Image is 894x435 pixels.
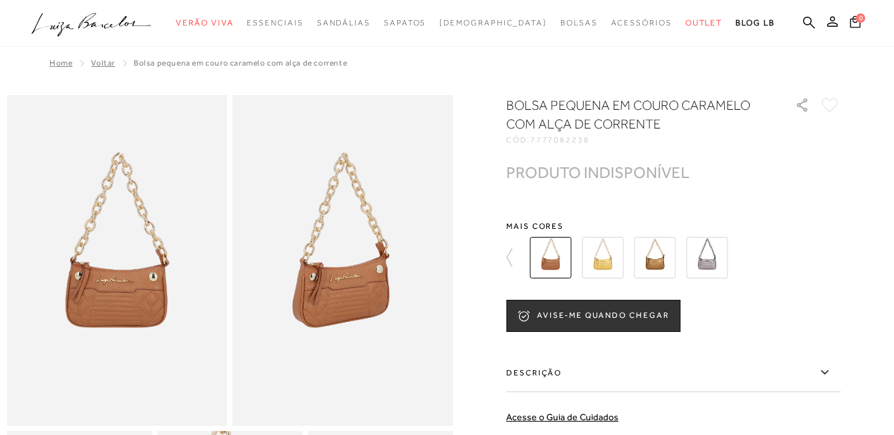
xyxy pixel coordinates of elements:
[530,237,571,278] img: BOLSA PEQUENA EM COURO CARAMELO COM ALÇA DE CORRENTE
[49,58,72,68] a: Home
[506,353,841,392] label: Descrição
[506,96,757,133] h1: BOLSA PEQUENA EM COURO CARAMELO COM ALÇA DE CORRENTE
[317,18,370,27] span: Sandálias
[685,11,723,35] a: categoryNavScreenReaderText
[439,11,547,35] a: noSubCategoriesText
[506,222,841,230] span: Mais cores
[560,18,598,27] span: Bolsas
[611,18,672,27] span: Acessórios
[530,135,590,145] span: 7777082238
[439,18,547,27] span: [DEMOGRAPHIC_DATA]
[506,300,680,332] button: AVISE-ME QUANDO CHEGAR
[91,58,115,68] a: Voltar
[176,11,233,35] a: categoryNavScreenReaderText
[685,18,723,27] span: Outlet
[506,165,689,179] div: PRODUTO INDISPONÍVEL
[506,136,774,144] div: CÓD:
[247,11,303,35] a: categoryNavScreenReaderText
[560,11,598,35] a: categoryNavScreenReaderText
[384,11,426,35] a: categoryNavScreenReaderText
[134,58,347,68] span: BOLSA PEQUENA EM COURO CARAMELO COM ALÇA DE CORRENTE
[247,18,303,27] span: Essenciais
[686,237,728,278] img: BOLSA PEQUENA EM COURO METALIZADO TITÂNIO COM ALÇA DE CORRENTE
[736,18,774,27] span: BLOG LB
[634,237,675,278] img: BOLSA PEQUENA EM COURO METALIZADO OURO VELHO COM ALÇA DE CORRENTE
[736,11,774,35] a: BLOG LB
[317,11,370,35] a: categoryNavScreenReaderText
[582,237,623,278] img: BOLSA PEQUENA EM COURO METALIZADO DOURADO COM ALÇA DE CORRENTE
[7,95,227,426] img: image
[176,18,233,27] span: Verão Viva
[384,18,426,27] span: Sapatos
[506,412,619,422] a: Acesse o Guia de Cuidados
[611,11,672,35] a: categoryNavScreenReaderText
[856,13,865,23] span: 0
[233,95,453,426] img: image
[846,15,865,33] button: 0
